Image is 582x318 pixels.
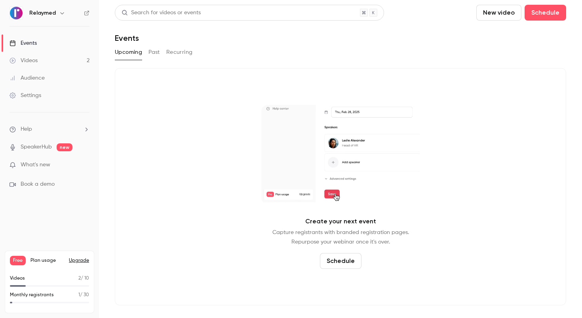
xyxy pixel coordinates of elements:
[10,7,23,19] img: Relaymed
[10,256,26,265] span: Free
[78,291,89,299] p: / 30
[21,125,32,133] span: Help
[476,5,521,21] button: New video
[115,33,139,43] h1: Events
[57,143,72,151] span: new
[148,46,160,59] button: Past
[78,276,81,281] span: 2
[10,125,89,133] li: help-dropdown-opener
[115,46,142,59] button: Upcoming
[305,217,376,226] p: Create your next event
[21,180,55,189] span: Book a demo
[80,162,89,169] iframe: Noticeable Trigger
[166,46,193,59] button: Recurring
[69,257,89,264] button: Upgrade
[525,5,566,21] button: Schedule
[10,91,41,99] div: Settings
[122,9,201,17] div: Search for videos or events
[320,253,361,269] button: Schedule
[10,74,45,82] div: Audience
[78,275,89,282] p: / 10
[30,257,64,264] span: Plan usage
[10,291,54,299] p: Monthly registrants
[29,9,56,17] h6: Relaymed
[10,39,37,47] div: Events
[10,275,25,282] p: Videos
[10,57,38,65] div: Videos
[78,293,80,297] span: 1
[272,228,409,247] p: Capture registrants with branded registration pages. Repurpose your webinar once it's over.
[21,161,50,169] span: What's new
[21,143,52,151] a: SpeakerHub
